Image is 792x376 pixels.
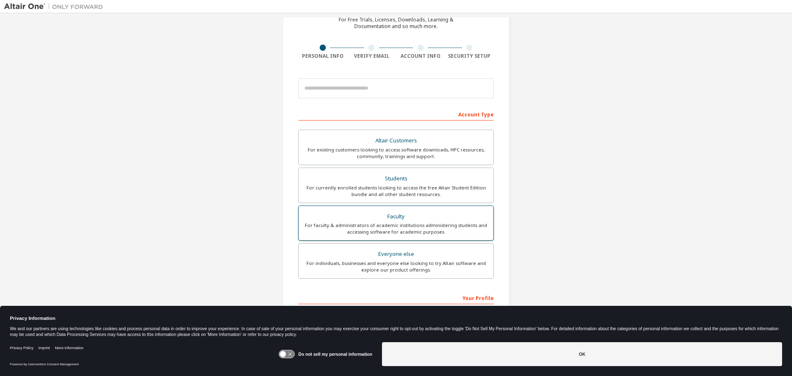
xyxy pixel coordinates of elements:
[298,107,494,121] div: Account Type
[304,173,488,184] div: Students
[396,53,445,59] div: Account Info
[304,147,488,160] div: For existing customers looking to access software downloads, HPC resources, community, trainings ...
[445,53,494,59] div: Security Setup
[304,211,488,222] div: Faculty
[298,291,494,304] div: Your Profile
[4,2,107,11] img: Altair One
[298,53,347,59] div: Personal Info
[304,248,488,260] div: Everyone else
[304,222,488,235] div: For faculty & administrators of academic institutions administering students and accessing softwa...
[304,135,488,147] div: Altair Customers
[304,184,488,198] div: For currently enrolled students looking to access the free Altair Student Edition bundle and all ...
[339,17,453,30] div: For Free Trials, Licenses, Downloads, Learning & Documentation and so much more.
[347,53,396,59] div: Verify Email
[304,260,488,273] div: For individuals, businesses and everyone else looking to try Altair software and explore our prod...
